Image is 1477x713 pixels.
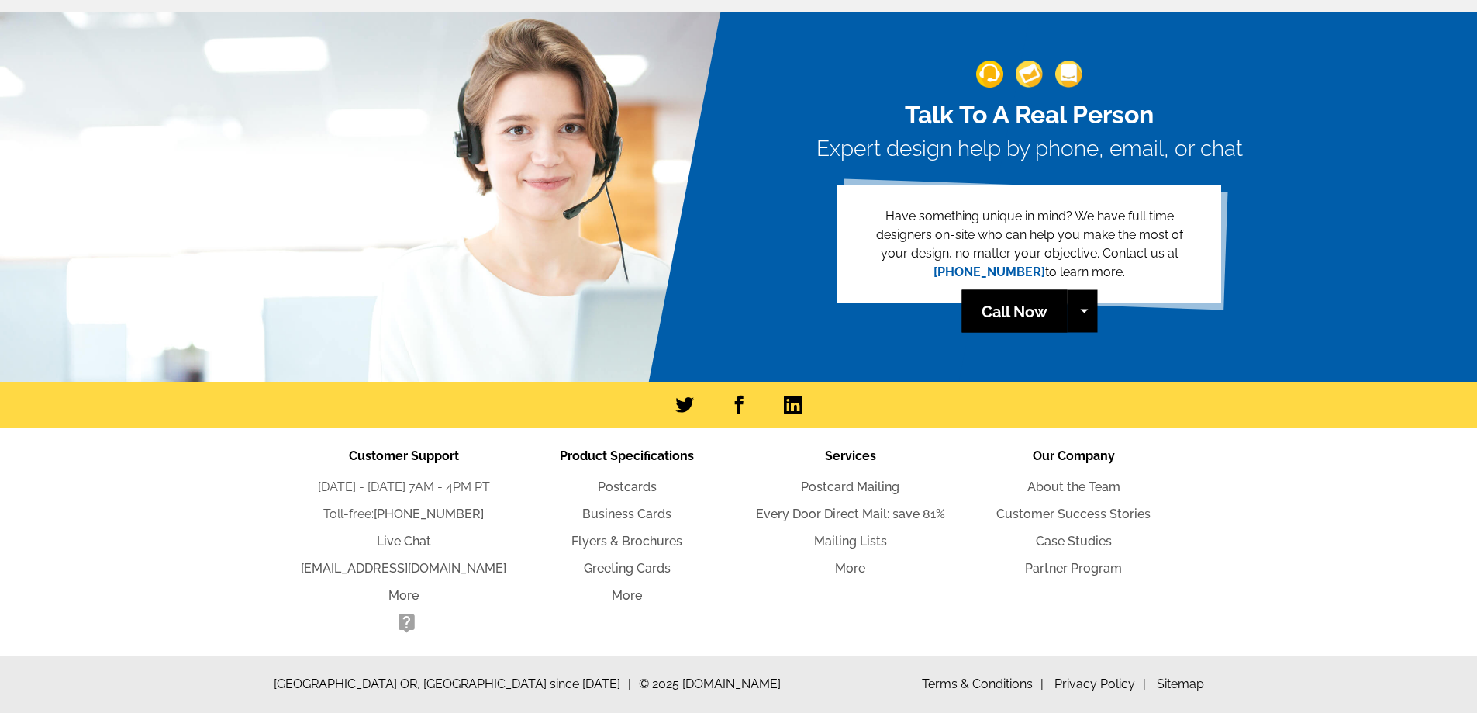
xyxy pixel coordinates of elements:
a: Mailing Lists [814,534,887,549]
a: Case Studies [1036,534,1112,549]
a: Privacy Policy [1054,677,1146,691]
a: Customer Success Stories [996,507,1151,521]
a: More [835,561,865,576]
a: Live Chat [377,534,431,549]
span: [GEOGRAPHIC_DATA] OR, [GEOGRAPHIC_DATA] since [DATE] [274,675,631,694]
a: Business Cards [582,507,671,521]
a: [EMAIL_ADDRESS][DOMAIN_NAME] [301,561,506,576]
a: Call Now [961,290,1067,333]
a: Sitemap [1157,677,1204,691]
a: Flyers & Brochures [571,534,682,549]
li: Toll-free: [292,505,516,524]
a: Postcard Mailing [801,479,899,494]
a: Partner Program [1025,561,1122,576]
span: Services [825,448,876,463]
a: Terms & Conditions [922,677,1044,691]
a: More [388,588,419,603]
span: © 2025 [DOMAIN_NAME] [639,675,781,694]
span: Product Specifications [560,448,694,463]
a: Postcards [598,479,657,494]
a: About the Team [1027,479,1120,494]
img: support-img-2.png [1016,61,1043,88]
a: Greeting Cards [584,561,671,576]
img: support-img-1.png [976,61,1003,88]
p: Have something unique in mind? We have full time designers on-site who can help you make the most... [862,207,1196,282]
h3: Expert design help by phone, email, or chat [816,136,1243,162]
span: Customer Support [349,448,459,463]
a: Every Door Direct Mail: save 81% [756,507,945,521]
a: [PHONE_NUMBER] [374,507,484,521]
span: Our Company [1033,448,1115,463]
h2: Talk To A Real Person [816,100,1243,130]
img: support-img-3_1.png [1055,61,1082,88]
a: More [612,588,642,603]
a: [PHONE_NUMBER] [933,265,1045,279]
li: [DATE] - [DATE] 7AM - 4PM PT [292,478,516,497]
